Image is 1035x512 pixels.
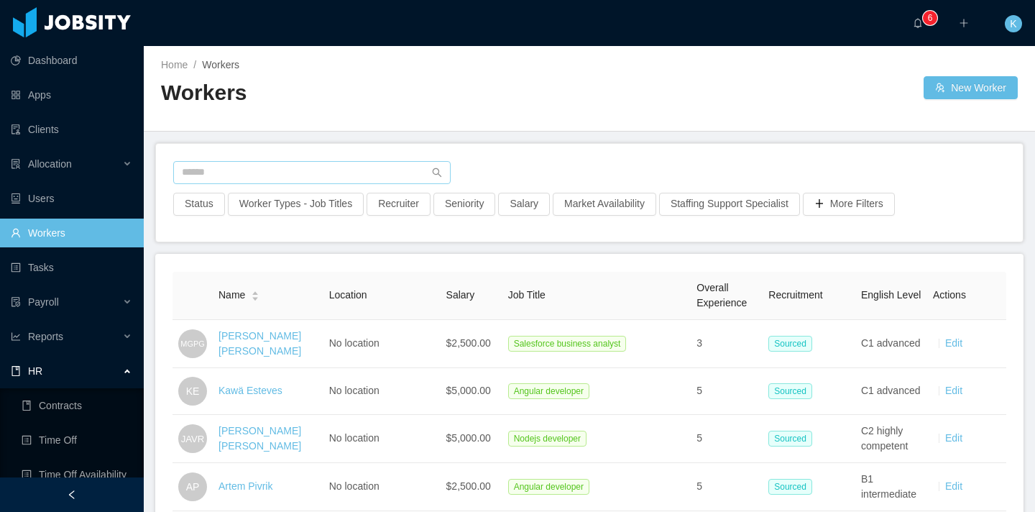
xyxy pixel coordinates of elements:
[11,159,21,169] i: icon: solution
[768,385,818,396] a: Sourced
[11,332,21,342] i: icon: line-chart
[691,415,763,463] td: 5
[323,415,441,463] td: No location
[323,368,441,415] td: No location
[180,332,204,355] span: MGPG
[508,289,546,301] span: Job Title
[228,193,364,216] button: Worker Types - Job Titles
[11,184,132,213] a: icon: robotUsers
[933,289,966,301] span: Actions
[855,415,927,463] td: C2 highly competent
[855,320,927,368] td: C1 advanced
[691,463,763,511] td: 5
[446,432,491,444] span: $5,000.00
[945,432,962,444] a: Edit
[768,480,818,492] a: Sourced
[193,59,196,70] span: /
[252,295,259,299] i: icon: caret-down
[11,115,132,144] a: icon: auditClients
[433,193,495,216] button: Seniority
[691,320,763,368] td: 3
[218,288,245,303] span: Name
[202,59,239,70] span: Workers
[28,158,72,170] span: Allocation
[924,76,1018,99] button: icon: usergroup-addNew Worker
[855,463,927,511] td: B1 intermediate
[768,337,818,349] a: Sourced
[446,385,491,396] span: $5,000.00
[659,193,800,216] button: Staffing Support Specialist
[945,385,962,396] a: Edit
[11,46,132,75] a: icon: pie-chartDashboard
[768,289,822,301] span: Recruitment
[768,431,812,447] span: Sourced
[251,289,259,299] div: Sort
[11,297,21,307] i: icon: file-protect
[28,296,59,308] span: Payroll
[923,11,937,25] sup: 6
[28,331,63,342] span: Reports
[22,391,132,420] a: icon: bookContracts
[691,368,763,415] td: 5
[11,366,21,376] i: icon: book
[696,282,747,308] span: Overall Experience
[367,193,431,216] button: Recruiter
[945,480,962,492] a: Edit
[161,78,589,108] h2: Workers
[508,431,586,447] span: Nodejs developer
[11,219,132,247] a: icon: userWorkers
[1010,15,1016,32] span: K
[553,193,656,216] button: Market Availability
[432,168,442,178] i: icon: search
[498,193,550,216] button: Salary
[945,337,962,349] a: Edit
[508,336,627,352] span: Salesforce business analyst
[928,11,933,25] p: 6
[768,383,812,399] span: Sourced
[446,289,475,301] span: Salary
[11,253,132,282] a: icon: profileTasks
[446,337,491,349] span: $2,500.00
[508,479,589,495] span: Angular developer
[913,18,923,28] i: icon: bell
[28,365,42,377] span: HR
[855,368,927,415] td: C1 advanced
[186,377,200,406] span: KE
[446,480,491,492] span: $2,500.00
[22,426,132,454] a: icon: profileTime Off
[181,425,205,452] span: JAVR
[11,81,132,109] a: icon: appstoreApps
[218,330,301,357] a: [PERSON_NAME] [PERSON_NAME]
[161,59,188,70] a: Home
[329,289,367,301] span: Location
[768,432,818,444] a: Sourced
[508,383,589,399] span: Angular developer
[218,425,301,452] a: [PERSON_NAME] [PERSON_NAME]
[323,320,441,368] td: No location
[768,479,812,495] span: Sourced
[22,460,132,489] a: icon: profileTime Off Availability
[959,18,969,28] i: icon: plus
[218,480,272,492] a: Artem Pivrik
[218,385,282,396] a: Kawä Esteves
[252,290,259,294] i: icon: caret-up
[861,289,921,301] span: English Level
[323,463,441,511] td: No location
[186,472,200,501] span: AP
[803,193,895,216] button: icon: plusMore Filters
[173,193,225,216] button: Status
[768,336,812,352] span: Sourced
